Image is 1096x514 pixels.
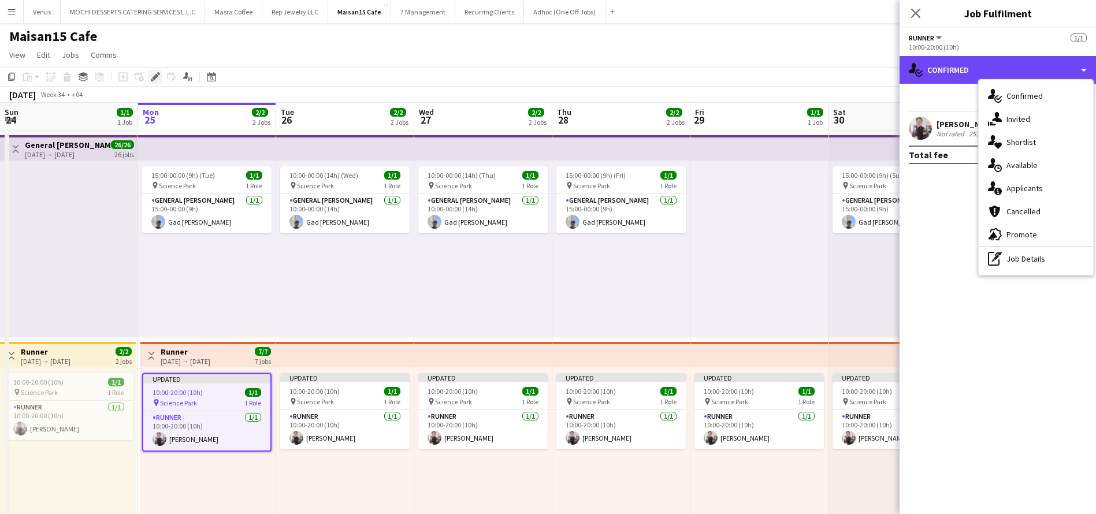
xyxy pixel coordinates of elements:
[455,1,524,23] button: Recurring Clients
[528,108,544,117] span: 2/2
[117,118,132,126] div: 1 Job
[566,171,626,180] span: 15:00-00:00 (9h) (Fri)
[9,28,97,45] h1: Maisan15 Cafe
[252,118,270,126] div: 2 Jobs
[556,166,686,233] app-job-card: 15:00-00:00 (9h) (Fri)1/1 Science Park1 RoleGeneral [PERSON_NAME]1/115:00-00:00 (9h)Gad [PERSON_N...
[13,378,64,386] span: 10:00-20:00 (10h)
[142,166,272,233] app-job-card: 15:00-00:00 (9h) (Tue)1/1 Science Park1 RoleGeneral [PERSON_NAME]1/115:00-00:00 (9h)Gad [PERSON_N...
[141,113,159,126] span: 25
[909,149,948,161] div: Total fee
[524,1,605,23] button: Adhoc (One Off Jobs)
[522,171,538,180] span: 1/1
[833,107,846,117] span: Sat
[566,387,616,396] span: 10:00-20:00 (10h)
[979,131,1093,154] div: Shortlist
[142,373,272,452] app-job-card: Updated10:00-20:00 (10h)1/1 Science Park1 RoleRunner1/110:00-20:00 (10h)[PERSON_NAME]
[108,378,124,386] span: 1/1
[384,387,400,396] span: 1/1
[5,107,18,117] span: Sun
[5,47,30,62] a: View
[281,107,294,117] span: Tue
[297,397,334,406] span: Science Park
[833,373,962,382] div: Updated
[160,398,197,407] span: Science Park
[694,373,824,382] div: Updated
[693,113,704,126] span: 29
[909,33,934,42] span: Runner
[245,388,261,397] span: 1/1
[255,356,271,366] div: 7 jobs
[660,181,677,190] span: 1 Role
[419,107,434,117] span: Wed
[694,373,824,449] div: Updated10:00-20:00 (10h)1/1 Science Park1 RoleRunner1/110:00-20:00 (10h)[PERSON_NAME]
[384,397,400,406] span: 1 Role
[289,171,358,180] span: 10:00-00:00 (14h) (Wed)
[9,89,36,100] div: [DATE]
[279,113,294,126] span: 26
[280,194,410,233] app-card-role: General [PERSON_NAME]1/110:00-00:00 (14h)Gad [PERSON_NAME]
[979,107,1093,131] div: Invited
[390,108,406,117] span: 2/2
[842,171,906,180] span: 15:00-00:00 (9h) (Sun)
[556,194,686,233] app-card-role: General [PERSON_NAME]1/115:00-00:00 (9h)Gad [PERSON_NAME]
[246,181,262,190] span: 1 Role
[798,387,815,396] span: 1/1
[798,397,815,406] span: 1 Role
[833,166,962,233] app-job-card: 15:00-00:00 (9h) (Sun)1/1 Science Park1 RoleGeneral [PERSON_NAME]1/115:00-00:00 (9h)Gad [PERSON_N...
[833,410,962,449] app-card-role: Runner1/110:00-20:00 (10h)[PERSON_NAME]
[418,373,548,382] div: Updated
[255,347,271,356] span: 7/7
[391,118,408,126] div: 2 Jobs
[529,118,547,126] div: 2 Jobs
[116,356,132,366] div: 2 jobs
[142,194,272,233] app-card-role: General [PERSON_NAME]1/115:00-00:00 (9h)Gad [PERSON_NAME]
[280,410,410,449] app-card-role: Runner1/110:00-20:00 (10h)[PERSON_NAME]
[522,181,538,190] span: 1 Role
[849,397,886,406] span: Science Park
[61,1,205,23] button: MOCHI DESSERTS CATERING SERVICES L.L.C
[418,373,548,449] div: Updated10:00-20:00 (10h)1/1 Science Park1 RoleRunner1/110:00-20:00 (10h)[PERSON_NAME]
[159,181,196,190] span: Science Park
[418,410,548,449] app-card-role: Runner1/110:00-20:00 (10h)[PERSON_NAME]
[900,6,1096,21] h3: Job Fulfilment
[37,50,50,60] span: Edit
[4,373,133,440] div: 10:00-20:00 (10h)1/1 Science Park1 RoleRunner1/110:00-20:00 (10h)[PERSON_NAME]
[435,181,472,190] span: Science Park
[418,166,548,233] div: 10:00-00:00 (14h) (Thu)1/1 Science Park1 RoleGeneral [PERSON_NAME]1/110:00-00:00 (14h)Gad [PERSON...
[660,387,677,396] span: 1/1
[833,194,962,233] app-card-role: General [PERSON_NAME]1/115:00-00:00 (9h)Gad [PERSON_NAME]
[205,1,262,23] button: Masra Coffee
[21,388,58,397] span: Science Park
[116,347,132,356] span: 2/2
[91,50,117,60] span: Comms
[4,401,133,440] app-card-role: Runner1/110:00-20:00 (10h)[PERSON_NAME]
[62,50,79,60] span: Jobs
[555,113,571,126] span: 28
[280,166,410,233] app-job-card: 10:00-00:00 (14h) (Wed)1/1 Science Park1 RoleGeneral [PERSON_NAME]1/110:00-00:00 (14h)Gad [PERSON...
[143,107,159,117] span: Mon
[57,47,84,62] a: Jobs
[909,43,1087,51] div: 10:00-20:00 (10h)
[967,129,1000,138] div: 2538.3km
[979,84,1093,107] div: Confirmed
[1071,33,1087,42] span: 1/1
[9,50,25,60] span: View
[711,397,748,406] span: Science Park
[418,194,548,233] app-card-role: General [PERSON_NAME]1/110:00-00:00 (14h)Gad [PERSON_NAME]
[21,347,70,357] h3: Runner
[297,181,334,190] span: Science Park
[556,373,686,449] app-job-card: Updated10:00-20:00 (10h)1/1 Science Park1 RoleRunner1/110:00-20:00 (10h)[PERSON_NAME]
[244,398,261,407] span: 1 Role
[704,387,754,396] span: 10:00-20:00 (10h)
[435,397,472,406] span: Science Park
[979,247,1093,270] div: Job Details
[32,47,55,62] a: Edit
[428,387,478,396] span: 10:00-20:00 (10h)
[900,56,1096,84] div: Confirmed
[849,181,886,190] span: Science Park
